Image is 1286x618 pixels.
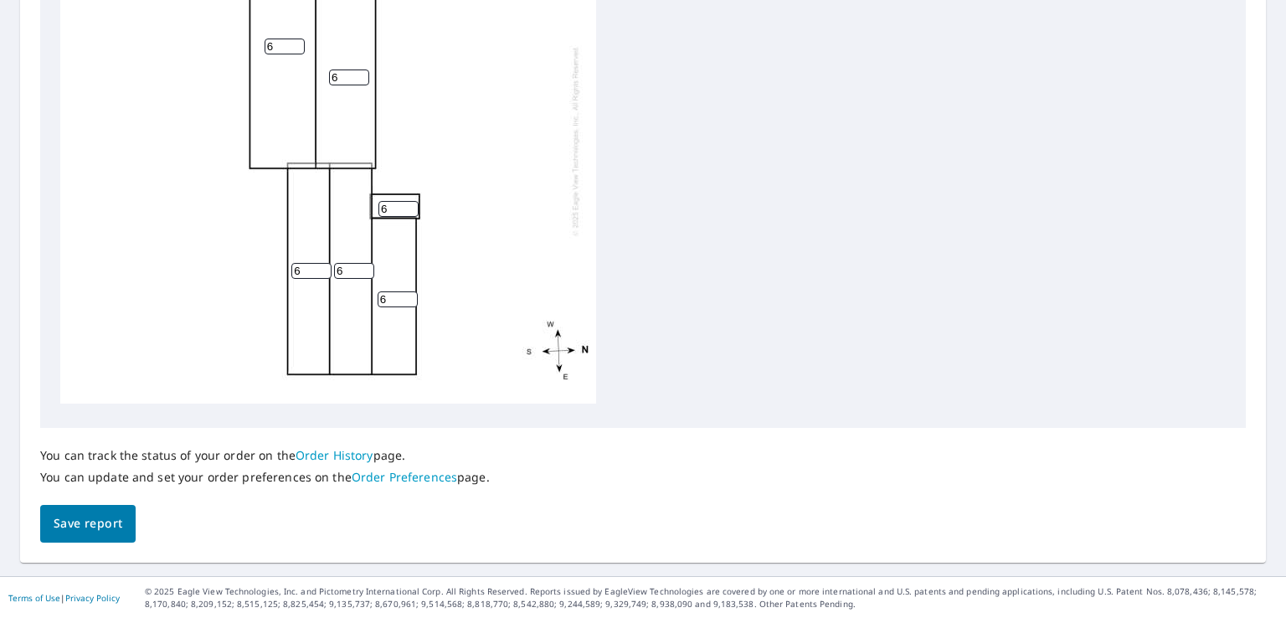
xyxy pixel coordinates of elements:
a: Terms of Use [8,592,60,604]
p: You can track the status of your order on the page. [40,448,490,463]
a: Order Preferences [352,469,457,485]
p: | [8,593,120,603]
span: Save report [54,513,122,534]
p: © 2025 Eagle View Technologies, Inc. and Pictometry International Corp. All Rights Reserved. Repo... [145,585,1278,610]
button: Save report [40,505,136,543]
p: You can update and set your order preferences on the page. [40,470,490,485]
a: Privacy Policy [65,592,120,604]
a: Order History [296,447,373,463]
